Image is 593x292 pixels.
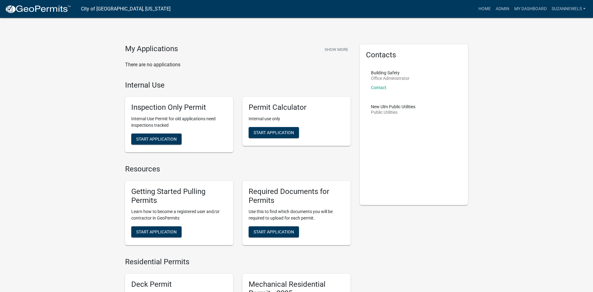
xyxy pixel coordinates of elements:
h5: Getting Started Pulling Permits [131,187,227,205]
span: Start Application [136,229,177,234]
h5: Contacts [366,51,462,60]
p: Learn how to become a registered user and/or contractor in GeoPermits [131,208,227,221]
p: New Ulm Public Utilities [371,105,415,109]
button: Start Application [131,226,182,237]
p: There are no applications [125,61,351,68]
h5: Inspection Only Permit [131,103,227,112]
p: Building Safety [371,71,410,75]
p: Internal use only [249,116,344,122]
h5: Required Documents for Permits [249,187,344,205]
button: Start Application [249,226,299,237]
span: Start Application [254,229,294,234]
a: Home [476,3,493,15]
p: Public Utilities [371,110,415,114]
h4: Residential Permits [125,257,351,266]
span: Start Application [136,137,177,142]
h5: Deck Permit [131,280,227,289]
p: Internal Use Permit for old applications need inspections tracked [131,116,227,129]
h4: My Applications [125,44,178,54]
button: Start Application [131,134,182,145]
a: Admin [493,3,512,15]
a: SuzanneWels [549,3,588,15]
h5: Permit Calculator [249,103,344,112]
button: Start Application [249,127,299,138]
h4: Resources [125,165,351,174]
p: Use this to find which documents you will be required to upload for each permit. [249,208,344,221]
a: City of [GEOGRAPHIC_DATA], [US_STATE] [81,4,170,14]
h4: Internal Use [125,81,351,90]
p: Office Administrator [371,76,410,80]
a: Contact [371,85,386,90]
button: Show More [322,44,351,55]
span: Start Application [254,130,294,135]
a: My Dashboard [512,3,549,15]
